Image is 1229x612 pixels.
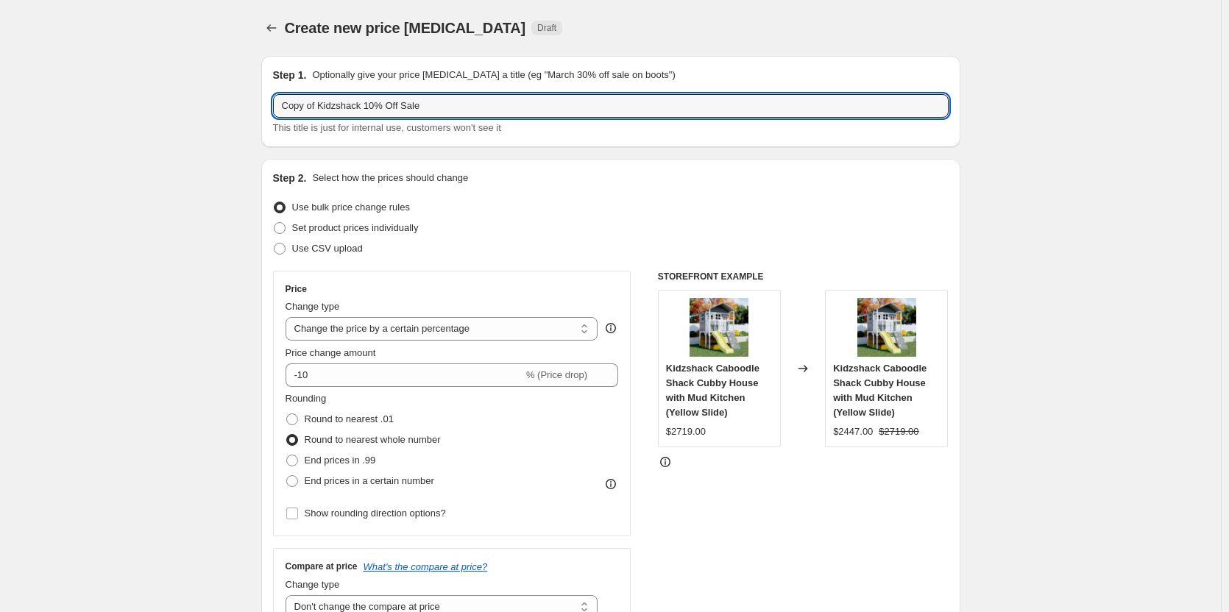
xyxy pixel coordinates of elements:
[364,561,488,572] button: What's the compare at price?
[305,455,376,466] span: End prices in .99
[285,20,526,36] span: Create new price [MEDICAL_DATA]
[537,22,556,34] span: Draft
[833,424,873,439] div: $2447.00
[273,122,501,133] span: This title is just for internal use, customers won't see it
[305,508,446,519] span: Show rounding direction options?
[286,561,358,572] h3: Compare at price
[603,321,618,335] div: help
[286,301,340,312] span: Change type
[666,424,706,439] div: $2719.00
[305,413,394,424] span: Round to nearest .01
[273,94,949,118] input: 30% off holiday sale
[312,68,675,82] p: Optionally give your price [MEDICAL_DATA] a title (eg "March 30% off sale on boots")
[305,475,434,486] span: End prices in a certain number
[286,347,376,358] span: Price change amount
[286,283,307,295] h3: Price
[261,18,282,38] button: Price change jobs
[286,363,523,387] input: -15
[312,171,468,185] p: Select how the prices should change
[857,298,916,357] img: CaboodleShackCubbyHouseOnly_2-723650-411281_1200x_693a4008-cc03-4e19-b8d4-63932ae07922_80x.webp
[658,271,949,282] h6: STOREFRONT EXAMPLE
[879,424,918,439] strike: $2719.00
[305,434,441,445] span: Round to nearest whole number
[286,579,340,590] span: Change type
[292,202,410,213] span: Use bulk price change rules
[833,363,927,418] span: Kidzshack Caboodle Shack Cubby House with Mud Kitchen (Yellow Slide)
[526,369,587,380] span: % (Price drop)
[292,222,419,233] span: Set product prices individually
[273,171,307,185] h2: Step 2.
[292,243,363,254] span: Use CSV upload
[286,393,327,404] span: Rounding
[666,363,759,418] span: Kidzshack Caboodle Shack Cubby House with Mud Kitchen (Yellow Slide)
[273,68,307,82] h2: Step 1.
[690,298,748,357] img: CaboodleShackCubbyHouseOnly_2-723650-411281_1200x_693a4008-cc03-4e19-b8d4-63932ae07922_80x.webp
